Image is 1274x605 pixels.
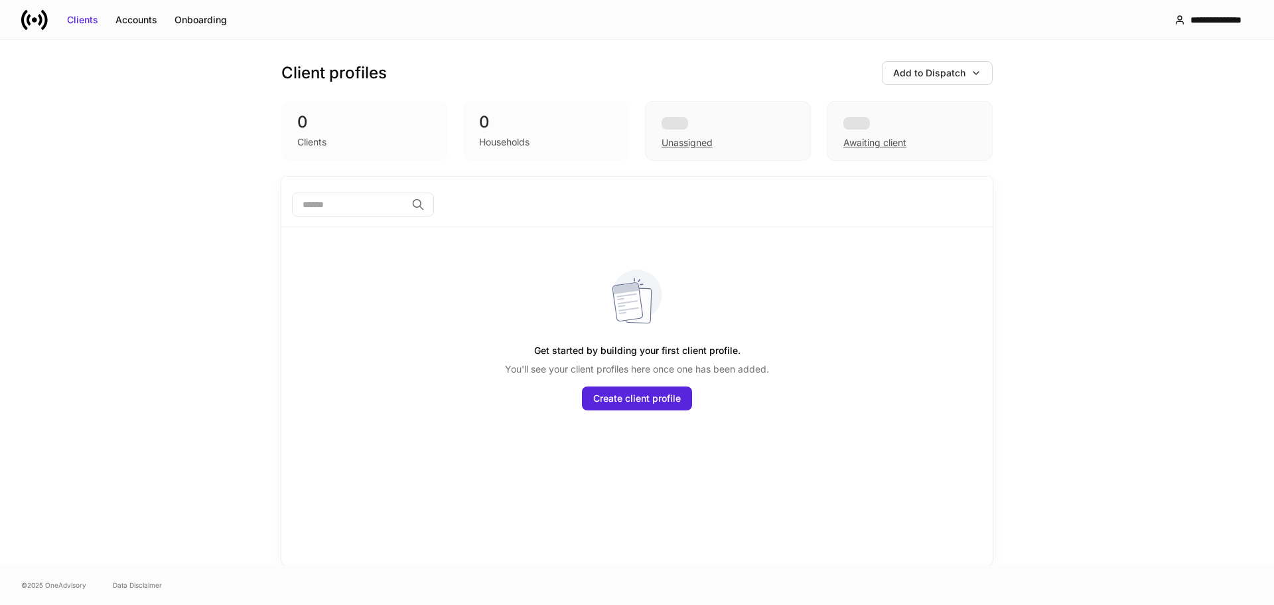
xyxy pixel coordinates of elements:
[534,339,741,363] h5: Get started by building your first client profile.
[21,580,86,590] span: © 2025 OneAdvisory
[882,61,993,85] button: Add to Dispatch
[166,9,236,31] button: Onboarding
[593,392,681,405] div: Create client profile
[843,136,906,149] div: Awaiting client
[58,9,107,31] button: Clients
[479,112,613,133] div: 0
[893,66,965,80] div: Add to Dispatch
[582,387,692,410] button: Create client profile
[297,135,326,149] div: Clients
[281,62,387,84] h3: Client profiles
[645,101,811,161] div: Unassigned
[297,112,431,133] div: 0
[113,580,162,590] a: Data Disclaimer
[115,13,157,27] div: Accounts
[175,13,227,27] div: Onboarding
[505,363,769,376] p: You'll see your client profiles here once one has been added.
[662,136,713,149] div: Unassigned
[479,135,530,149] div: Households
[827,101,993,161] div: Awaiting client
[107,9,166,31] button: Accounts
[67,13,98,27] div: Clients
